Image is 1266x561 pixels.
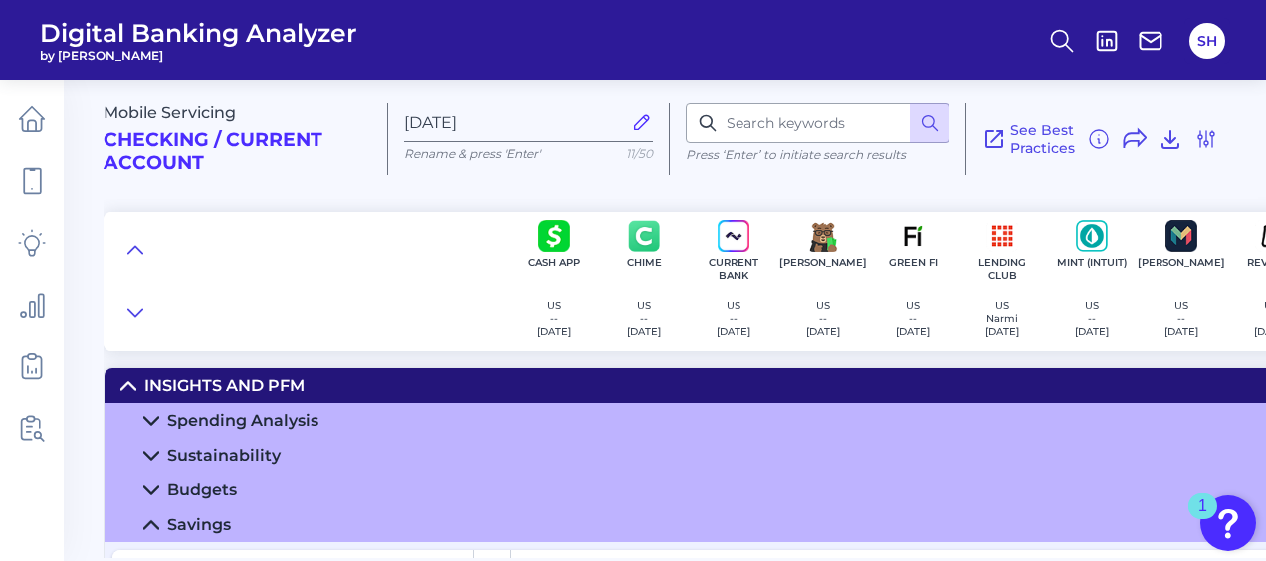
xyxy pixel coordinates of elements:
p: -- [806,312,840,325]
div: Insights and PFM [144,376,305,395]
span: by [PERSON_NAME] [40,48,357,63]
p: -- [717,312,750,325]
p: Current Bank [697,256,770,281]
div: Spending Analysis [167,411,318,430]
p: [DATE] [717,325,750,338]
p: US [1075,299,1109,312]
span: Mobile Servicing [104,103,236,122]
p: [DATE] [896,325,930,338]
p: [DATE] [537,325,571,338]
span: Digital Banking Analyzer [40,18,357,48]
p: [DATE] [985,325,1019,338]
p: -- [627,312,661,325]
div: Savings [167,515,231,534]
p: -- [1075,312,1109,325]
p: Lending Club [965,256,1039,281]
p: Green FI [889,256,938,269]
p: Narmi [985,312,1019,325]
p: Mint (Intuit) [1057,256,1127,269]
p: -- [1164,312,1198,325]
p: US [1164,299,1198,312]
a: See Best Practices [982,121,1075,157]
p: [DATE] [806,325,840,338]
span: See Best Practices [1010,121,1075,157]
p: Cash App [528,256,580,269]
p: [DATE] [627,325,661,338]
p: -- [896,312,930,325]
button: Open Resource Center, 1 new notification [1200,495,1256,551]
p: US [806,299,840,312]
div: Sustainability [167,446,281,465]
button: SH [1189,23,1225,59]
span: 11/50 [626,146,653,161]
p: US [985,299,1019,312]
p: [PERSON_NAME] [779,256,867,269]
input: Search keywords [686,103,949,143]
p: US [896,299,930,312]
p: [PERSON_NAME] [1138,256,1225,269]
p: US [627,299,661,312]
p: Press ‘Enter’ to initiate search results [686,147,949,162]
p: US [717,299,750,312]
p: Rename & press 'Enter' [404,146,653,161]
p: -- [537,312,571,325]
p: US [537,299,571,312]
div: 1 [1198,506,1207,532]
div: Budgets [167,480,237,499]
h2: Checking / Current Account [104,129,371,175]
p: [DATE] [1164,325,1198,338]
p: Chime [627,256,662,269]
p: [DATE] [1075,325,1109,338]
